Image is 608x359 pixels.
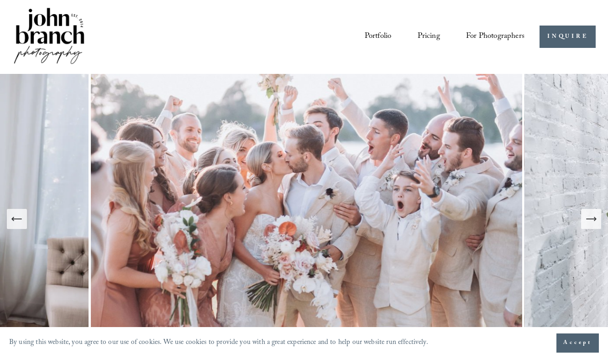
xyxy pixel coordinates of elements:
p: By using this website, you agree to our use of cookies. We use cookies to provide you with a grea... [9,336,428,350]
a: Portfolio [365,28,392,45]
a: folder dropdown [466,28,524,45]
a: Pricing [418,28,440,45]
span: For Photographers [466,29,524,45]
img: John Branch IV Photography [12,6,86,68]
span: Accept [563,338,592,348]
button: Accept [556,333,599,353]
button: Previous Slide [7,209,27,229]
a: INQUIRE [540,26,596,48]
button: Next Slide [581,209,601,229]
